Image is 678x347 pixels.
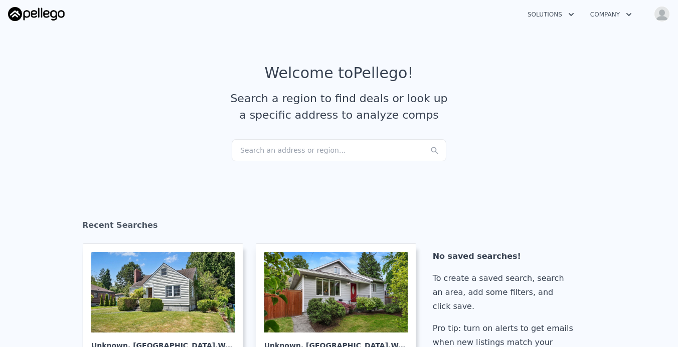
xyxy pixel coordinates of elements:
img: Pellego [8,7,65,21]
div: Recent Searches [82,211,596,243]
div: Search an address or region... [232,139,446,161]
div: Welcome to Pellego ! [265,64,414,82]
div: Search a region to find deals or look up a specific address to analyze comps [227,90,451,123]
div: No saved searches! [433,249,577,263]
button: Solutions [520,6,582,24]
button: Company [582,6,640,24]
img: avatar [654,6,670,22]
div: To create a saved search, search an area, add some filters, and click save. [433,271,577,313]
